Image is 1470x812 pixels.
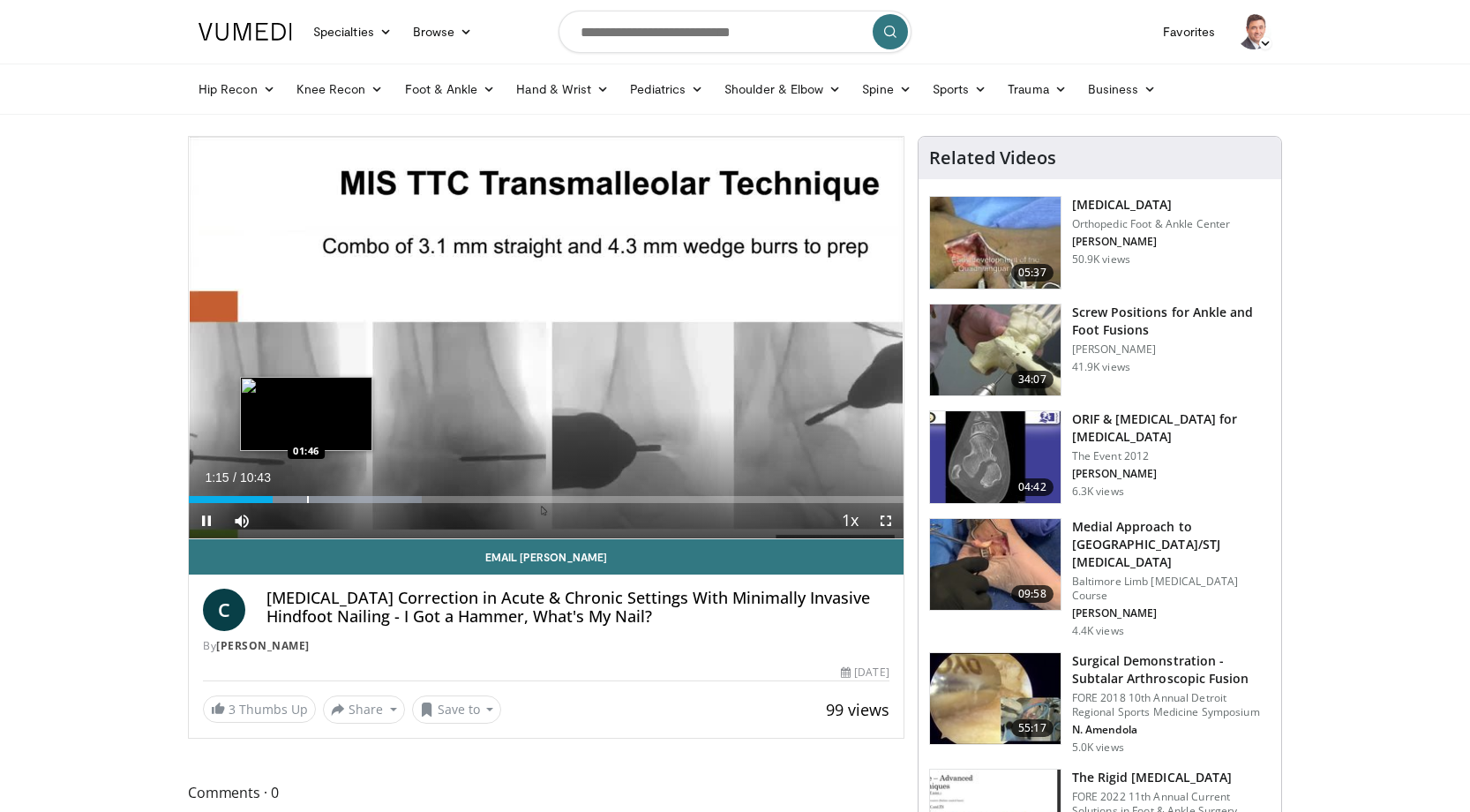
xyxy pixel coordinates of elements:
[930,653,1061,745] img: f04bac8f-a1d2-4078-a4f0-9e66789b4112.150x105_q85_crop-smart_upscale.jpg
[930,411,1061,503] img: E-HI8y-Omg85H4KX4xMDoxOmtxOwKG7D_4.150x105_q85_crop-smart_upscale.jpg
[1236,14,1271,49] img: Avatar
[216,638,310,653] a: [PERSON_NAME]
[1072,252,1130,267] p: 50.9K views
[833,503,868,538] button: Playback Rate
[929,196,1271,289] a: 05:37 [MEDICAL_DATA] Orthopedic Foot & Ankle Center [PERSON_NAME] 50.9K views
[189,496,904,503] div: Progress Bar
[929,410,1271,504] a: 04:42 ORIF & [MEDICAL_DATA] for [MEDICAL_DATA] The Event 2012 [PERSON_NAME] 6.3K views
[930,197,1061,289] img: 545635_3.png.150x105_q85_crop-smart_upscale.jpg
[929,652,1271,755] a: 55:17 Surgical Demonstration - Subtalar Arthroscopic Fusion FORE 2018 10th Annual Detroit Regiona...
[188,71,286,107] a: Hip Recon
[189,137,904,539] video-js: Video Player
[868,503,904,538] button: Fullscreen
[930,519,1061,611] img: b3e585cd-3312-456d-b1b7-4eccbcdb01ed.150x105_q85_crop-smart_upscale.jpg
[233,470,236,485] span: /
[188,781,904,804] span: Comments 0
[189,503,224,538] button: Pause
[506,71,619,107] a: Hand & Wrist
[412,695,502,724] button: Save to
[1072,467,1271,481] p: [PERSON_NAME]
[559,11,911,53] input: Search topics, interventions
[929,147,1056,169] h4: Related Videos
[266,589,889,627] h4: [MEDICAL_DATA] Correction in Acute & Chronic Settings With Minimally Invasive Hindfoot Nailing - ...
[1072,606,1271,620] p: [PERSON_NAME]
[199,23,292,41] img: VuMedi Logo
[240,470,271,485] span: 10:43
[930,304,1061,396] img: 67572_0000_3.png.150x105_q85_crop-smart_upscale.jpg
[402,14,484,49] a: Browse
[929,518,1271,638] a: 09:58 Medial Approach to [GEOGRAPHIC_DATA]/STJ [MEDICAL_DATA] Baltimore Limb [MEDICAL_DATA] Cours...
[1072,235,1231,249] p: [PERSON_NAME]
[1072,624,1124,638] p: 4.4K views
[1072,449,1271,463] p: The Event 2012
[1072,769,1271,786] h3: The Rigid [MEDICAL_DATA]
[203,638,889,654] div: By
[1011,478,1054,496] span: 04:42
[203,695,316,723] a: 3 Thumbs Up
[303,14,402,49] a: Specialties
[1072,723,1271,737] p: N. Amendola
[1072,741,1124,755] p: 5.0K views
[286,71,394,107] a: Knee Recon
[619,71,714,107] a: Pediatrics
[997,71,1077,107] a: Trauma
[929,304,1271,397] a: 34:07 Screw Positions for Ankle and Foot Fusions [PERSON_NAME] 41.9K views
[922,71,998,107] a: Sports
[1072,342,1271,357] p: [PERSON_NAME]
[1072,410,1271,446] h3: ORIF & [MEDICAL_DATA] for [MEDICAL_DATA]
[851,71,921,107] a: Spine
[323,695,405,724] button: Share
[714,71,851,107] a: Shoulder & Elbow
[1011,371,1054,388] span: 34:07
[1011,585,1054,603] span: 09:58
[1072,652,1271,688] h3: Surgical Demonstration - Subtalar Arthroscopic Fusion
[203,589,245,631] a: C
[1072,196,1231,214] h3: [MEDICAL_DATA]
[1152,14,1226,49] a: Favorites
[1072,575,1271,603] p: Baltimore Limb [MEDICAL_DATA] Course
[1077,71,1167,107] a: Business
[240,377,372,451] img: image.jpeg
[1072,485,1124,499] p: 6.3K views
[224,503,259,538] button: Mute
[1072,691,1271,719] p: FORE 2018 10th Annual Detroit Regional Sports Medicine Symposium
[1011,719,1054,737] span: 55:17
[229,701,236,718] span: 3
[1072,304,1271,339] h3: Screw Positions for Ankle and Foot Fusions
[189,539,904,575] a: Email [PERSON_NAME]
[1072,518,1271,571] h3: Medial Approach to [GEOGRAPHIC_DATA]/STJ [MEDICAL_DATA]
[205,470,229,485] span: 1:15
[394,71,506,107] a: Foot & Ankle
[826,699,889,720] span: 99 views
[1072,360,1130,374] p: 41.9K views
[841,665,889,680] div: [DATE]
[1072,217,1231,231] p: Orthopedic Foot & Ankle Center
[1011,264,1054,282] span: 05:37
